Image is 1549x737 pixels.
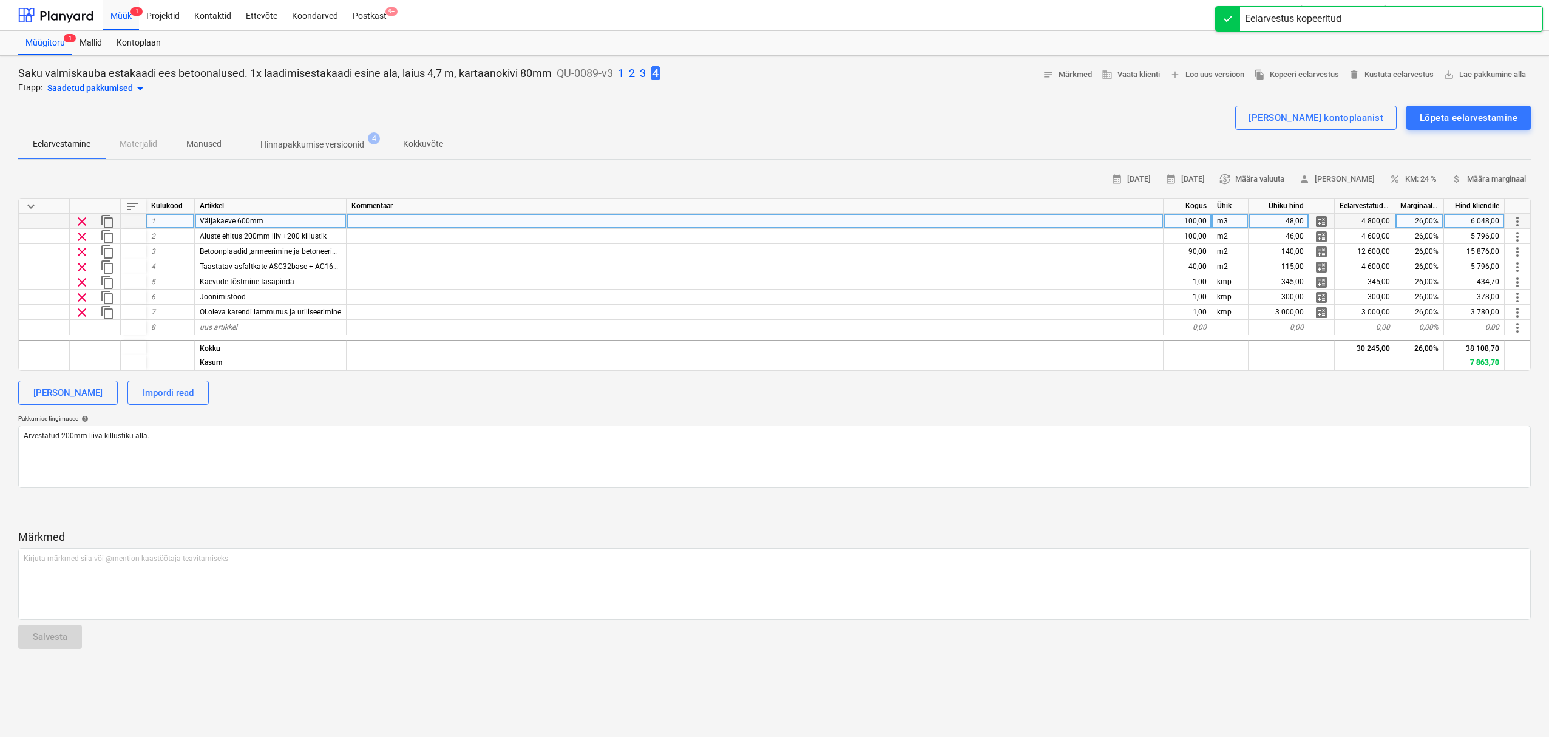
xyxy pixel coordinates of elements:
span: Eemalda rida [75,245,89,259]
div: 6 048,00 [1444,214,1505,229]
div: 12 600,00 [1335,244,1395,259]
div: 1,00 [1164,274,1212,290]
span: Halda rea detailset jaotust [1314,260,1329,274]
p: Hinnapakkumise versioonid [260,138,364,151]
div: 26,00% [1395,214,1444,229]
button: 4 [651,66,660,81]
span: Kustuta eelarvestus [1349,68,1434,82]
div: 3 000,00 [1249,305,1309,320]
span: 7 [151,308,155,316]
span: Dubleeri rida [100,260,115,274]
p: Kokkuvõte [403,138,443,151]
button: Loo uus versioon [1165,66,1249,84]
div: Lõpeta eelarvestamine [1420,110,1517,126]
button: Määra valuuta [1215,170,1289,189]
div: 26,00% [1395,274,1444,290]
div: Hind kliendile [1444,199,1505,214]
div: Artikkel [195,199,347,214]
button: [PERSON_NAME] kontoplaanist [1235,106,1397,130]
div: 48,00 [1249,214,1309,229]
button: [PERSON_NAME] [1294,170,1380,189]
span: Kopeeri eelarvestus [1254,68,1339,82]
div: 115,00 [1249,259,1309,274]
span: attach_money [1451,174,1462,185]
span: business [1102,69,1113,80]
span: [DATE] [1165,172,1205,186]
button: [PERSON_NAME] [18,381,118,405]
span: Halda rea detailset jaotust [1314,229,1329,244]
div: Kasum [195,355,347,370]
span: add [1170,69,1181,80]
span: delete [1349,69,1360,80]
div: 0,00 [1335,320,1395,335]
div: 30 245,00 [1335,340,1395,355]
span: Halda rea detailset jaotust [1314,275,1329,290]
span: 4 [368,132,380,144]
span: file_copy [1254,69,1265,80]
div: 15 876,00 [1444,244,1505,259]
span: Halda rea detailset jaotust [1314,290,1329,305]
div: [PERSON_NAME] [33,385,103,401]
span: Määra marginaal [1451,172,1526,186]
div: 5 796,00 [1444,229,1505,244]
span: percent [1389,174,1400,185]
div: 26,00% [1395,290,1444,305]
span: Rohkem toiminguid [1510,245,1525,259]
span: 4 [151,262,155,271]
span: Joonimistööd [200,293,246,301]
span: Sorteeri read tabelis [126,199,140,214]
span: Kaevude tõstmine tasapinda [200,277,294,286]
div: kmp [1212,274,1249,290]
span: Dubleeri rida [100,214,115,229]
span: Rohkem toiminguid [1510,214,1525,229]
span: person [1299,174,1310,185]
div: Impordi read [143,385,194,401]
span: 4 [651,66,660,80]
div: m2 [1212,259,1249,274]
div: 0,00 [1444,320,1505,335]
span: calendar_month [1165,174,1176,185]
div: 26,00% [1395,305,1444,320]
div: Kontoplaan [109,31,168,55]
div: 0,00% [1395,320,1444,335]
button: Vaata klienti [1097,66,1165,84]
button: Kustuta eelarvestus [1344,66,1439,84]
span: 1 [130,7,143,16]
span: Aluste ehitus 200mm liiv +200 killustik [200,232,327,240]
div: Kulukood [146,199,195,214]
button: 3 [640,66,646,81]
div: 26,00% [1395,229,1444,244]
span: Betoonplaadid ,armeerimine ja betoneerimine [200,247,348,256]
a: Mallid [72,31,109,55]
p: QU-0089-v3 [557,66,613,81]
span: Väljakaeve 600mm [200,217,263,225]
p: 2 [629,66,635,81]
button: Lõpeta eelarvestamine [1406,106,1531,130]
span: Loo uus versioon [1170,68,1244,82]
span: [PERSON_NAME] [1299,172,1375,186]
p: Märkmed [18,530,1531,545]
div: 3 000,00 [1335,305,1395,320]
div: 378,00 [1444,290,1505,305]
div: m3 [1212,214,1249,229]
div: [PERSON_NAME] kontoplaanist [1249,110,1383,126]
div: 3 780,00 [1444,305,1505,320]
div: 300,00 [1249,290,1309,305]
span: 6 [151,293,155,301]
span: Rohkem toiminguid [1510,305,1525,320]
button: 1 [618,66,624,81]
span: Märkmed [1043,68,1092,82]
span: currency_exchange [1219,174,1230,185]
span: Eemalda rida [75,214,89,229]
div: Eelarvestus kopeeritud [1245,12,1341,26]
div: 100,00 [1164,214,1212,229]
div: Vestlusvidin [1488,679,1549,737]
span: Dubleeri rida [100,305,115,320]
button: Määra marginaal [1446,170,1531,189]
div: kmp [1212,305,1249,320]
span: [DATE] [1111,172,1151,186]
a: Müügitoru1 [18,31,72,55]
span: Eemalda rida [75,290,89,305]
div: 1,00 [1164,290,1212,305]
div: 0,00 [1249,320,1309,335]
